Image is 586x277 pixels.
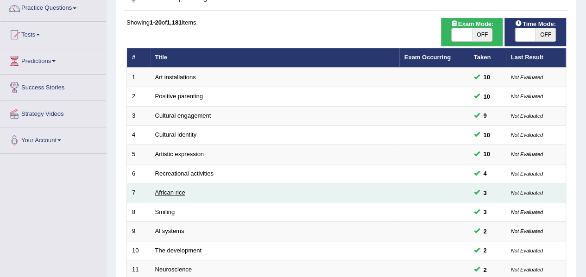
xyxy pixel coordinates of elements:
[127,87,150,107] td: 2
[511,94,543,99] small: Not Evaluated
[155,131,197,138] a: Cultural identity
[441,18,503,46] div: Show exams occurring in exams
[0,22,106,45] a: Tests
[155,93,203,100] a: Positive parenting
[469,48,506,68] th: Taken
[511,190,543,195] small: Not Evaluated
[511,19,560,29] span: Time Mode:
[0,101,106,124] a: Strategy Videos
[480,111,491,120] span: You can still take this question
[511,267,543,272] small: Not Evaluated
[0,127,106,151] a: Your Account
[472,28,492,41] span: OFF
[127,164,150,183] td: 6
[511,151,543,157] small: Not Evaluated
[480,169,491,178] span: You can still take this question
[447,19,497,29] span: Exam Mode:
[511,171,543,176] small: Not Evaluated
[155,208,175,215] a: Smiling
[155,189,185,196] a: African rice
[536,28,556,41] span: OFF
[511,132,543,138] small: Not Evaluated
[480,92,494,101] span: You cannot take this question anymore
[150,19,162,26] b: 1-20
[127,183,150,203] td: 7
[127,241,150,260] td: 10
[127,222,150,241] td: 9
[127,106,150,126] td: 3
[155,266,192,273] a: Neuroscience
[155,151,204,157] a: Artistic expression
[127,68,150,87] td: 1
[480,265,491,275] span: You can still take this question
[511,113,543,119] small: Not Evaluated
[155,170,214,177] a: Recreational activities
[155,227,184,234] a: Al systems
[127,202,150,222] td: 8
[150,48,399,68] th: Title
[480,207,491,217] span: You can still take this question
[127,145,150,164] td: 5
[0,75,106,98] a: Success Stories
[511,75,543,80] small: Not Evaluated
[404,54,451,61] a: Exam Occurring
[511,248,543,253] small: Not Evaluated
[511,228,543,234] small: Not Evaluated
[127,48,150,68] th: #
[155,74,196,81] a: Art installations
[480,72,494,82] span: You cannot take this question anymore
[506,48,566,68] th: Last Result
[126,18,566,27] div: Showing of items.
[480,188,491,198] span: You can still take this question
[480,227,491,236] span: You can still take this question
[155,247,202,254] a: The development
[511,209,543,215] small: Not Evaluated
[0,48,106,71] a: Predictions
[167,19,182,26] b: 1,181
[155,112,211,119] a: Cultural engagement
[127,126,150,145] td: 4
[480,246,491,255] span: You can still take this question
[480,149,494,159] span: You cannot take this question anymore
[480,130,494,140] span: You cannot take this question anymore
